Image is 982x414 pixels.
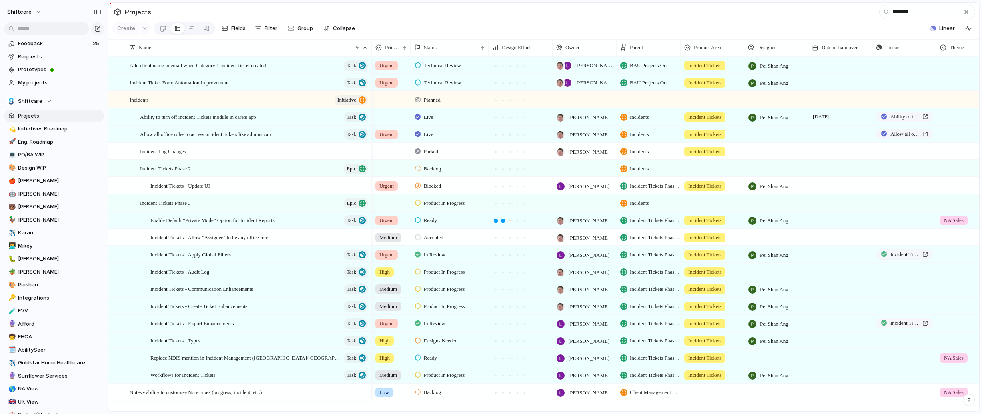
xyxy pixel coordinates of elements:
span: Incident Tickets Phase 3 [140,198,191,207]
button: 🧪 [7,307,15,315]
span: [PERSON_NAME] [568,148,609,156]
span: [PERSON_NAME] [568,303,609,311]
button: 🌎 [7,385,15,393]
div: 🗓️AbilitySeer [4,344,104,356]
div: 🔑Integrations [4,292,104,304]
span: Medium [379,302,397,310]
div: 🔮 [8,371,14,380]
span: Incident Tickets - Update UI [150,181,210,190]
span: Incident Tickets [688,354,721,362]
span: shiftcare [7,8,32,16]
span: Incident Tickets - Communication Enhancements [150,284,253,293]
span: [PERSON_NAME] [18,203,101,211]
span: Incidents [630,199,649,207]
button: Filter [252,22,281,35]
span: Incident Tickets - Allow "Assignee" to be any office role [150,232,268,242]
button: ✈️ [7,229,15,237]
div: 🌎 [8,384,14,394]
span: [PERSON_NAME] [568,286,609,294]
span: Urgent [379,182,394,190]
span: Task [347,129,356,140]
span: AbilitySeer [18,346,101,354]
span: [PERSON_NAME] [568,217,609,225]
span: Karan [18,229,101,237]
span: Linear [885,44,899,52]
div: 🎨Peishan [4,279,104,291]
span: Incident Tickets - Create Ticket Enhancements [150,301,247,310]
span: Urgent [379,216,394,224]
span: Task [347,215,356,226]
span: 25 [93,40,101,48]
span: [DATE] [811,112,832,122]
a: 💻PO/BA WIP [4,149,104,161]
span: Pei Shan Ang [760,62,788,70]
span: Task [347,249,356,260]
span: Incident Tickets [688,268,721,276]
button: Collapse [320,22,358,35]
span: Peishan [18,281,101,289]
a: 🍎[PERSON_NAME] [4,175,104,187]
button: 💫 [7,125,15,133]
span: Incident Tickets - Filters and Export [890,319,919,327]
button: Epic [344,198,368,208]
button: 🚀 [7,138,15,146]
span: Add client name to email when Category 1 incident ticket created [130,60,266,70]
a: Allow all office roles to access incident tickets like admins can [876,129,933,139]
span: Pei Shan Ang [760,217,788,225]
a: Incident Tickets - Filters and Export [876,249,933,260]
span: Integrations [18,294,101,302]
span: Design WIP [18,164,101,172]
span: High [379,354,390,362]
div: ✈️ [8,228,14,238]
span: Incident Tickets Phase 3 [630,285,680,293]
span: Pei Shan Ang [760,320,788,328]
span: Theme [950,44,964,52]
a: ✈️Karan [4,227,104,239]
div: 🐻 [8,202,14,212]
button: Task [344,78,368,88]
span: Projects [123,5,153,19]
button: 🎨 [7,281,15,289]
span: In Review [424,251,445,259]
span: Incident Tickets - Filters and Export [890,250,919,258]
div: 🔮Afford [4,318,104,330]
span: Epic [347,198,356,209]
span: Pei Shan Ang [760,114,788,122]
button: 🔑 [7,294,15,302]
span: Collapse [333,24,355,32]
span: Urgent [379,62,394,70]
a: Projects [4,110,104,122]
div: 🚀 [8,137,14,146]
button: Task [344,129,368,140]
a: Feedback25 [4,38,104,50]
span: Urgent [379,130,394,138]
span: Incident Tickets [688,148,721,156]
span: Urgent [379,320,394,328]
span: Incident Tickets [688,216,721,224]
button: initiative [335,95,368,105]
span: Requests [18,53,101,61]
div: 🐛 [8,254,14,264]
span: Incident Tickets Phase 3 [630,234,680,242]
div: 🔮Sunflower Services [4,370,104,382]
div: 🧒EHCA [4,331,104,343]
span: Enable Default “Private Mode” Option for Incident Reports [150,215,275,224]
span: Initiatives Roadmap [18,125,101,133]
div: 🔮 [8,319,14,328]
span: Task [347,266,356,278]
span: NA Sales [944,354,964,362]
span: [PERSON_NAME] [568,337,609,345]
span: Technical Review [424,79,461,87]
div: 🇬🇧 [8,397,14,406]
span: Status [424,44,437,52]
span: Designer [757,44,776,52]
span: Filter [265,24,277,32]
a: 🌎NA View [4,383,104,395]
a: 🐛[PERSON_NAME] [4,253,104,265]
span: Incident Tickets [688,62,721,70]
span: Ready [424,354,437,362]
a: 🚀Eng. Roadmap [4,136,104,148]
span: Eng. Roadmap [18,138,101,146]
span: Incident Tickets [688,320,721,328]
span: BAU Projects Oct [630,79,668,87]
